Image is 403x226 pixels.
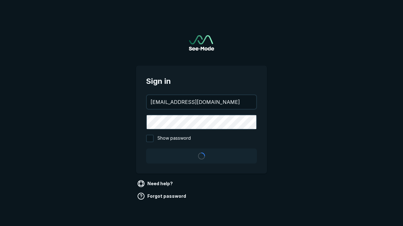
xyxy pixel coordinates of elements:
img: See-Mode Logo [189,35,214,51]
span: Sign in [146,76,257,87]
a: Need help? [136,179,175,189]
span: Show password [157,135,191,142]
a: Forgot password [136,191,189,201]
input: your@email.com [147,95,256,109]
a: Go to sign in [189,35,214,51]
